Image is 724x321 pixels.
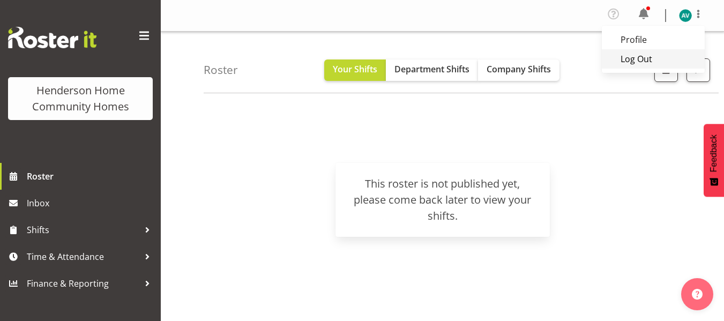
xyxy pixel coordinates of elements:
span: Inbox [27,195,155,211]
div: This roster is not published yet, please come back later to view your shifts. [348,176,537,224]
span: Department Shifts [394,63,469,75]
span: Your Shifts [333,63,377,75]
div: Henderson Home Community Homes [19,83,142,115]
span: Finance & Reporting [27,275,139,292]
span: Roster [27,168,155,184]
a: Profile [602,30,705,49]
span: Time & Attendance [27,249,139,265]
button: Your Shifts [324,59,386,81]
button: Department Shifts [386,59,478,81]
button: Company Shifts [478,59,559,81]
img: asiasiga-vili8528.jpg [679,9,692,22]
h4: Roster [204,64,238,76]
img: Rosterit website logo [8,27,96,48]
button: Feedback - Show survey [704,124,724,197]
a: Log Out [602,49,705,69]
span: Feedback [709,135,719,172]
span: Company Shifts [487,63,551,75]
img: help-xxl-2.png [692,289,703,300]
span: Shifts [27,222,139,238]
